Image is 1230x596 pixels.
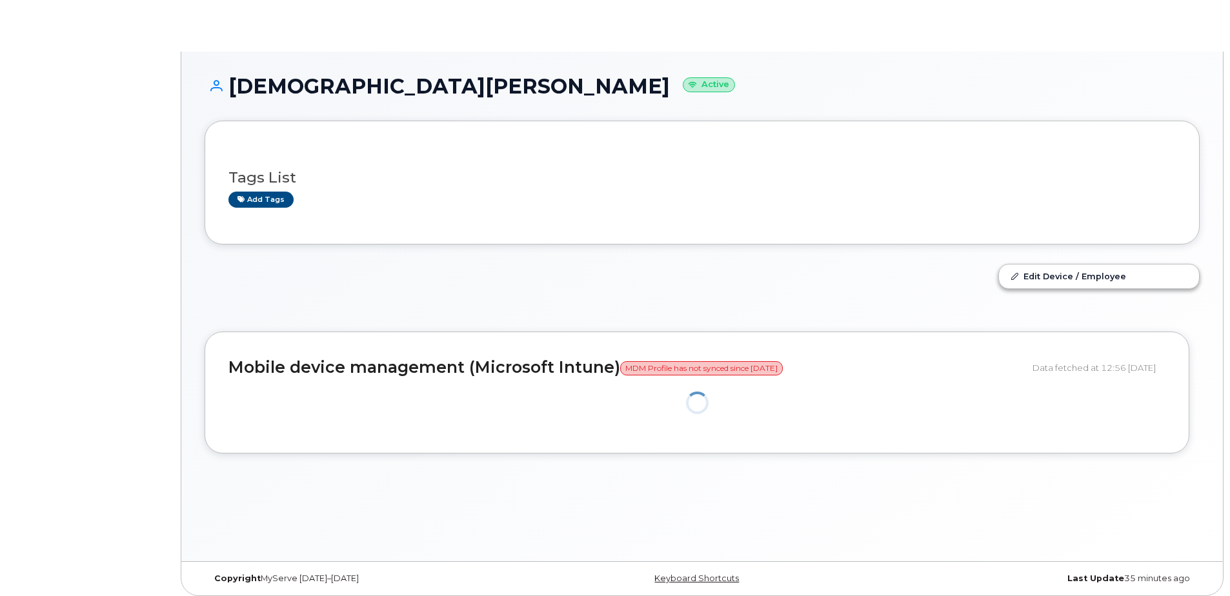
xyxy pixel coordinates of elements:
h1: [DEMOGRAPHIC_DATA][PERSON_NAME] [205,75,1200,97]
a: Keyboard Shortcuts [654,573,739,583]
div: Data fetched at 12:56 [DATE] [1033,355,1165,380]
div: 35 minutes ago [868,573,1200,584]
a: Edit Device / Employee [999,264,1199,288]
h2: Mobile device management (Microsoft Intune) [228,359,1023,377]
small: Active [683,77,735,92]
div: MyServe [DATE]–[DATE] [205,573,536,584]
a: Add tags [228,192,294,208]
h3: Tags List [228,170,1176,186]
span: MDM Profile has not synced since [DATE] [620,361,783,375]
strong: Last Update [1067,573,1124,583]
strong: Copyright [214,573,261,583]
